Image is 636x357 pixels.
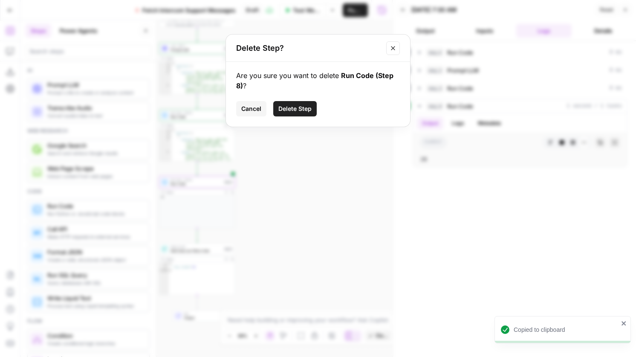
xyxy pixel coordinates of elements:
[236,101,266,116] button: Cancel
[236,42,381,54] h2: Delete Step?
[514,325,619,334] div: Copied to clipboard
[278,104,312,113] span: Delete Step
[621,320,627,327] button: close
[386,41,400,55] button: Close modal
[236,70,400,91] div: Are you sure you want to delete ?
[273,101,317,116] button: Delete Step
[241,104,261,113] span: Cancel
